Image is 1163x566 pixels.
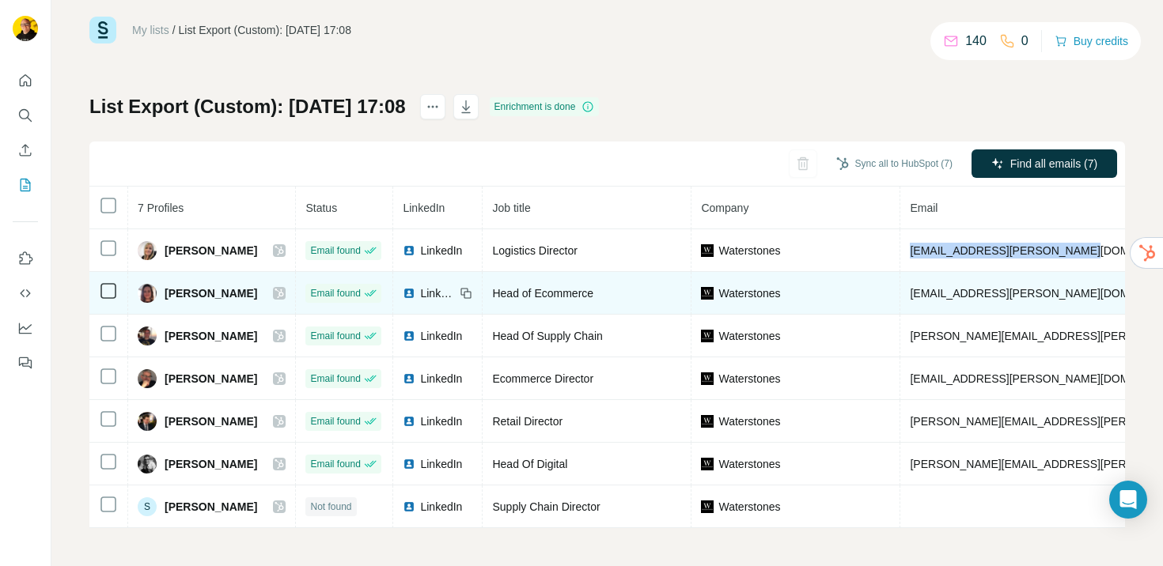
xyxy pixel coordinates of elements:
button: Dashboard [13,314,38,342]
img: Avatar [138,455,157,474]
span: Email found [310,457,360,471]
span: Retail Director [492,415,563,428]
div: List Export (Custom): [DATE] 17:08 [179,22,351,38]
button: actions [420,94,445,119]
img: LinkedIn logo [403,287,415,300]
span: Waterstones [718,285,780,301]
img: company-logo [701,458,714,470]
span: [PERSON_NAME] [165,456,257,472]
button: Find all emails (7) [972,149,1117,178]
button: Enrich CSV [13,136,38,164]
img: company-logo [701,415,714,428]
img: LinkedIn logo [403,458,415,470]
span: [PERSON_NAME] [165,328,257,344]
span: [PERSON_NAME] [165,243,257,258]
img: Avatar [138,412,157,431]
img: company-logo [701,287,714,300]
span: Email found [310,286,360,300]
span: Head Of Supply Chain [492,330,602,342]
span: Not found [310,500,351,514]
img: Avatar [138,241,157,260]
img: Avatar [138,369,157,388]
span: [PERSON_NAME] [165,413,257,429]
button: Buy credits [1055,30,1128,52]
span: Waterstones [718,243,780,258]
span: Head of Ecommerce [492,287,593,300]
span: Email found [310,329,360,343]
button: Quick start [13,66,38,95]
img: company-logo [701,500,714,513]
span: Logistics Director [492,244,577,257]
img: company-logo [701,372,714,385]
button: My lists [13,171,38,199]
span: LinkedIn [420,413,462,429]
span: [PERSON_NAME] [165,499,257,515]
span: [PERSON_NAME] [165,285,257,301]
li: / [172,22,176,38]
span: Waterstones [718,371,780,387]
span: Company [701,202,748,214]
p: 140 [965,32,987,51]
span: Waterstones [718,499,780,515]
img: Avatar [138,326,157,345]
p: 0 [1021,32,1029,51]
span: Waterstones [718,328,780,344]
img: LinkedIn logo [403,372,415,385]
img: LinkedIn logo [403,244,415,257]
span: LinkedIn [420,456,462,472]
span: LinkedIn [420,499,462,515]
span: LinkedIn [403,202,445,214]
span: 7 Profiles [138,202,184,214]
div: S [138,497,157,516]
img: LinkedIn logo [403,415,415,428]
span: Email found [310,243,360,258]
span: Waterstones [718,413,780,429]
button: Search [13,101,38,130]
span: LinkedIn [420,243,462,258]
span: LinkedIn [420,371,462,387]
img: Surfe Logo [89,17,116,43]
span: Supply Chain Director [492,500,600,513]
span: Job title [492,202,530,214]
span: Find all emails (7) [1010,156,1097,172]
span: LinkedIn [420,328,462,344]
button: Use Surfe API [13,279,38,308]
button: Sync all to HubSpot (7) [825,152,964,175]
span: Status [305,202,337,214]
button: Use Surfe on LinkedIn [13,244,38,273]
img: company-logo [701,330,714,342]
h1: List Export (Custom): [DATE] 17:08 [89,94,406,119]
span: Waterstones [718,456,780,472]
a: My lists [132,24,169,36]
img: LinkedIn logo [403,500,415,513]
span: LinkedIn [420,285,455,301]
span: Head Of Digital [492,458,567,470]
div: Open Intercom Messenger [1109,481,1147,519]
img: company-logo [701,244,714,257]
span: Email [910,202,938,214]
button: Feedback [13,349,38,377]
span: Ecommerce Director [492,372,593,385]
div: Enrichment is done [490,97,600,116]
span: Email found [310,414,360,428]
img: Avatar [138,284,157,303]
span: Email found [310,372,360,386]
img: LinkedIn logo [403,330,415,342]
span: [PERSON_NAME] [165,371,257,387]
img: Avatar [13,16,38,41]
